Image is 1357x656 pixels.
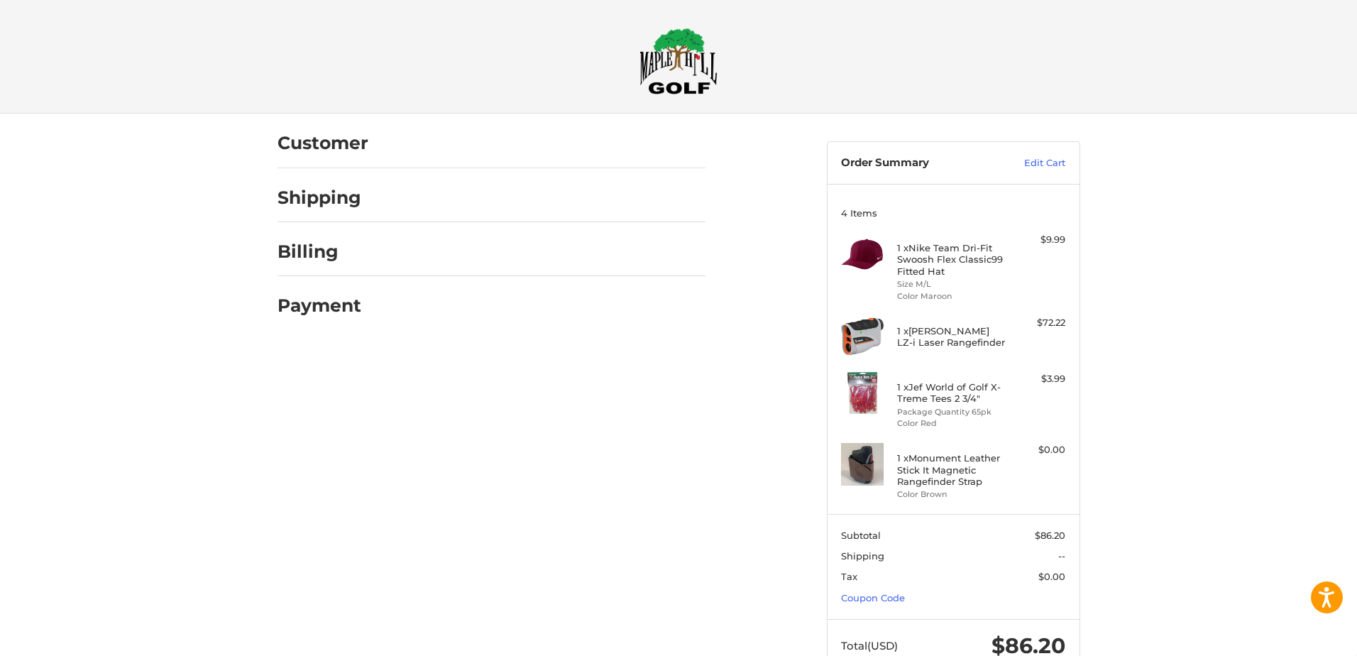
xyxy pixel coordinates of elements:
[841,592,905,603] a: Coupon Code
[897,488,1006,501] li: Color Brown
[1009,233,1065,247] div: $9.99
[278,241,361,263] h2: Billing
[841,207,1065,219] h3: 4 Items
[897,406,1006,418] li: Package Quantity 65pk
[1009,443,1065,457] div: $0.00
[897,325,1006,349] h4: 1 x [PERSON_NAME] LZ-i Laser Rangefinder
[897,290,1006,302] li: Color Maroon
[897,242,1006,277] h4: 1 x Nike Team Dri-Fit Swoosh Flex Classic99 Fitted Hat
[841,571,857,582] span: Tax
[278,187,361,209] h2: Shipping
[897,452,1006,487] h4: 1 x Monument Leather Stick It Magnetic Rangefinder Strap
[841,156,994,170] h3: Order Summary
[841,550,884,562] span: Shipping
[639,28,718,94] img: Maple Hill Golf
[897,278,1006,290] li: Size M/L
[841,639,898,652] span: Total (USD)
[841,530,881,541] span: Subtotal
[1058,550,1065,562] span: --
[1009,372,1065,386] div: $3.99
[1038,571,1065,582] span: $0.00
[897,381,1006,405] h4: 1 x Jef World of Golf X-Treme Tees 2 3/4"
[278,295,361,317] h2: Payment
[1009,316,1065,330] div: $72.22
[1035,530,1065,541] span: $86.20
[994,156,1065,170] a: Edit Cart
[897,417,1006,430] li: Color Red
[278,132,368,154] h2: Customer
